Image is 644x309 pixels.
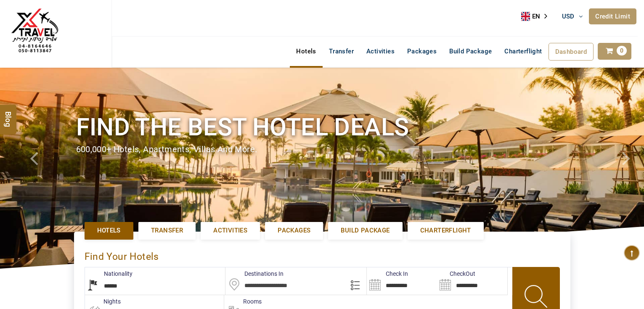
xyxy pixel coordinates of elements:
span: Charterflight [504,48,542,55]
label: Nationality [85,269,133,278]
span: Dashboard [555,48,587,55]
input: Search [437,267,507,295]
span: USD [562,13,575,20]
a: Activities [360,43,401,60]
a: Hotels [290,43,322,60]
div: Language [521,10,553,23]
span: Transfer [151,226,183,235]
a: Packages [265,222,323,239]
div: 600,000+ hotels, apartments, villas and more. [76,143,568,156]
aside: Language selected: English [521,10,553,23]
a: Build Package [443,43,498,60]
a: EN [521,10,553,23]
div: Find Your Hotels [85,242,560,267]
span: Hotels [97,226,121,235]
span: Activities [213,226,247,235]
label: Rooms [224,297,262,306]
span: 0 [617,46,627,55]
span: Packages [278,226,310,235]
span: Charterflight [420,226,471,235]
h1: Find the best hotel deals [76,111,568,143]
label: CheckOut [437,269,475,278]
label: Destinations In [225,269,284,278]
span: Blog [3,111,14,118]
a: Charterflight [498,43,548,60]
a: Activities [201,222,260,239]
a: 0 [598,43,631,60]
label: Check In [367,269,408,278]
a: Credit Limit [589,8,636,24]
img: The Royal Line Holidays [6,4,63,61]
a: Transfer [323,43,360,60]
input: Search [367,267,437,295]
a: Charterflight [408,222,484,239]
a: Build Package [328,222,402,239]
label: nights [85,297,121,306]
a: Hotels [85,222,133,239]
a: Packages [401,43,443,60]
span: Build Package [341,226,390,235]
a: Transfer [138,222,196,239]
